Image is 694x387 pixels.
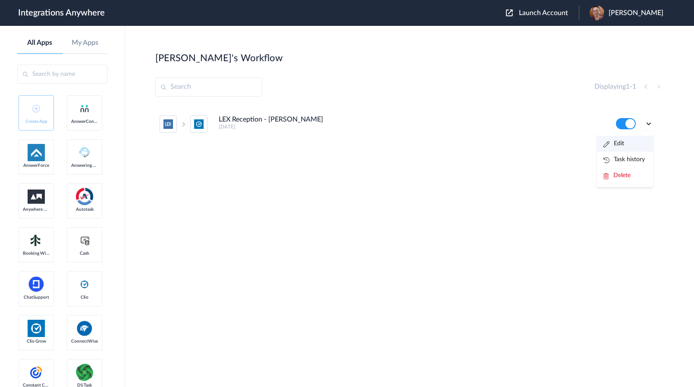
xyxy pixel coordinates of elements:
[18,8,105,18] h1: Integrations Anywhere
[155,78,262,97] input: Search
[17,65,107,84] input: Search by name
[79,103,90,114] img: answerconnect-logo.svg
[71,251,98,256] span: Cash
[219,115,323,124] h4: LEX Reception - [PERSON_NAME]
[23,339,50,344] span: Clio Grow
[23,207,50,212] span: Anywhere Works
[594,83,636,91] h4: Displaying -
[71,119,98,124] span: AnswerConnect
[219,124,604,130] h5: [DATE]
[71,295,98,300] span: Clio
[79,235,90,246] img: cash-logo.svg
[626,83,630,90] span: 1
[79,279,90,290] img: clio-logo.svg
[590,6,604,20] img: img-9697.jpg
[28,276,45,293] img: chatsupport-icon.svg
[613,172,631,178] span: Delete
[609,9,663,17] span: [PERSON_NAME]
[76,188,93,205] img: autotask.png
[63,39,108,47] a: My Apps
[76,320,93,337] img: connectwise.png
[506,9,513,16] img: launch-acct-icon.svg
[603,156,645,162] a: Task history
[519,9,568,16] span: Launch Account
[28,364,45,381] img: constant-contact.svg
[632,83,636,90] span: 1
[71,163,98,168] span: Answering Service
[28,320,45,337] img: Clio.jpg
[23,163,50,168] span: AnswerForce
[28,144,45,161] img: af-app-logo.svg
[76,144,93,161] img: Answering_service.png
[506,9,579,17] button: Launch Account
[23,295,50,300] span: ChatSupport
[76,364,93,381] img: distributedSource.png
[23,251,50,256] span: Booking Widget
[28,233,45,248] img: Setmore_Logo.svg
[155,53,283,64] h2: [PERSON_NAME]'s Workflow
[28,190,45,204] img: aww.png
[603,140,624,147] a: Edit
[23,119,50,124] span: Create App
[17,39,63,47] a: All Apps
[71,207,98,212] span: Autotask
[71,339,98,344] span: ConnectWise
[32,105,40,112] img: add-icon.svg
